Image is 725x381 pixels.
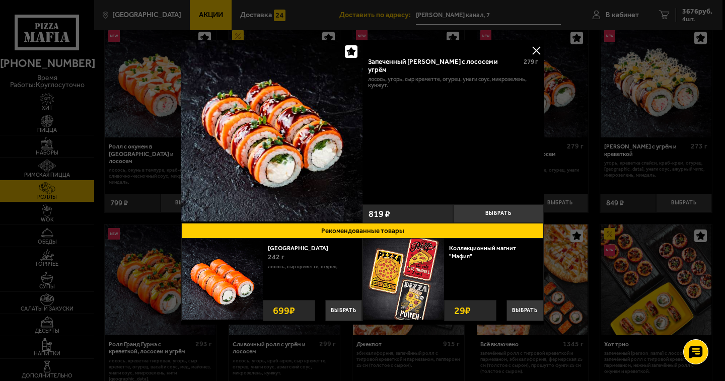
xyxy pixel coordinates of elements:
[181,40,362,221] img: Запеченный ролл Гурмэ с лососем и угрём
[268,245,336,252] a: [GEOGRAPHIC_DATA]
[506,300,543,321] button: Выбрать
[453,204,544,223] button: Выбрать
[268,253,284,261] span: 242 г
[270,300,298,321] strong: 699 ₽
[181,40,362,223] a: Запеченный ролл Гурмэ с лососем и угрём
[369,209,390,218] span: 819 ₽
[524,57,538,65] span: 279 г
[449,245,516,260] a: Коллекционный магнит "Мафия"
[325,300,362,321] button: Выбрать
[181,223,544,239] button: Рекомендованные товары
[268,263,354,270] p: лосось, Сыр креметте, огурец.
[452,300,473,321] strong: 29 ₽
[368,76,538,88] p: лосось, угорь, Сыр креметте, огурец, унаги соус, микрозелень, кунжут.
[368,57,517,73] div: Запеченный [PERSON_NAME] с лососем и угрём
